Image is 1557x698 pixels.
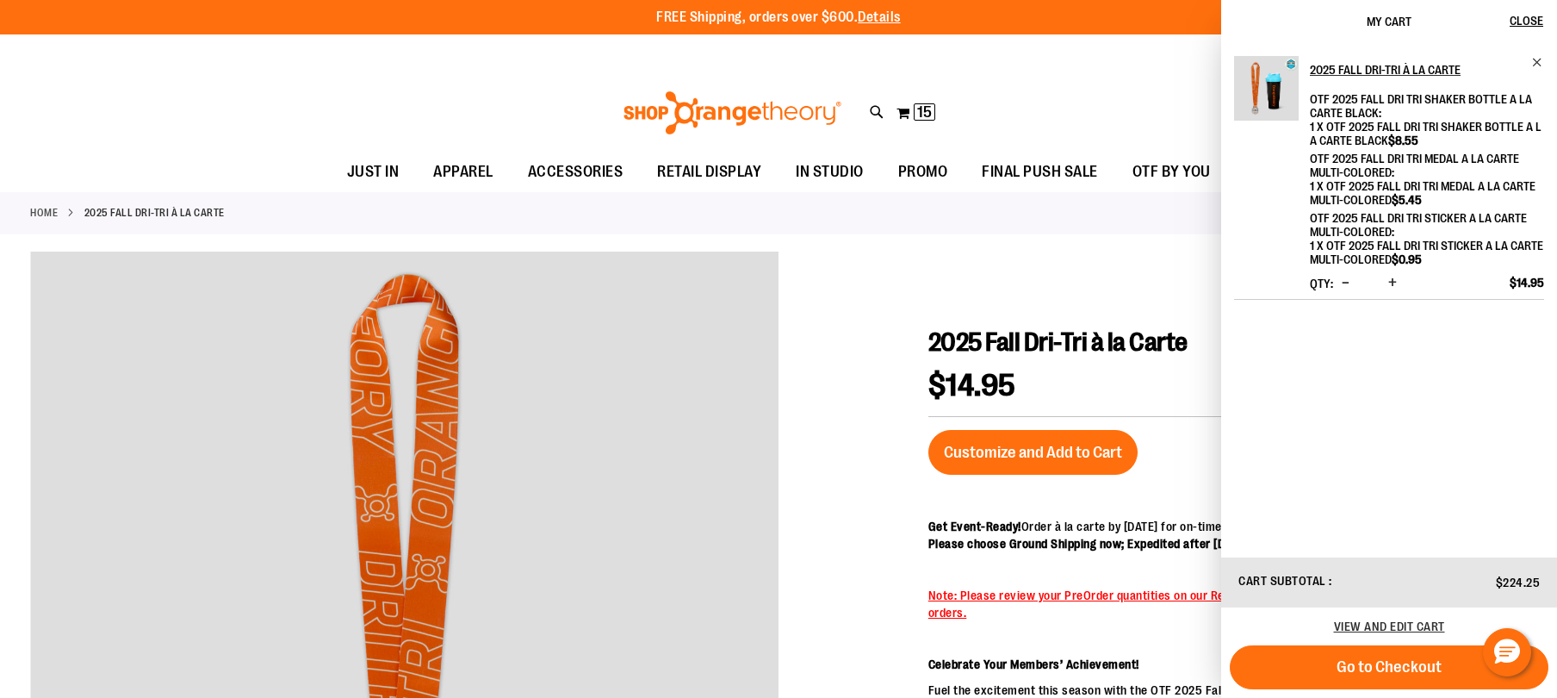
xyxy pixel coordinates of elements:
a: APPAREL [416,153,511,192]
a: FINAL PUSH SALE [965,153,1115,192]
a: 2025 Fall Dri-Tri à la Carte [1234,56,1299,132]
img: Shop Orangetheory [621,91,844,134]
p: FREE Shipping, orders over $600. [656,8,901,28]
span: IN STUDIO [796,153,864,191]
button: Decrease product quantity [1337,275,1354,292]
img: 2025 Fall Dri-Tri à la Carte [1234,56,1299,121]
span: APPAREL [433,153,493,191]
span: 15 [917,103,932,121]
span: 2025 Fall Dri-Tri à la Carte [928,327,1188,357]
dt: OTF 2025 Fall Dri Tri Shaker Bottle A La Carte Black [1310,92,1540,120]
span: PROMO [898,153,948,191]
span: $14.95 [1510,275,1544,290]
span: Get Event-Ready! [928,520,1021,533]
span: $8.55 [1388,134,1418,147]
span: ACCESSORIES [528,153,623,191]
button: Go to Checkout [1230,645,1548,689]
span: Close [1510,14,1543,28]
dt: OTF 2025 Fall Dri Tri Medal A La Carte Multi-Colored [1310,152,1540,179]
a: IN STUDIO [778,153,881,192]
a: Details [858,9,901,25]
a: RETAIL DISPLAY [640,153,778,192]
span: Note: Please review your PreOrder quantities on our Resources page before placing any additional ... [928,589,1508,620]
span: $5.45 [1392,193,1422,207]
a: Home [30,205,58,221]
span: RETAIL DISPLAY [657,153,761,191]
a: PROMO [881,153,965,192]
span: $224.25 [1496,576,1541,589]
h2: 2025 Fall Dri-Tri à la Carte [1310,56,1521,84]
span: Order à la carte by [DATE] for on-time delivery. [1021,520,1269,533]
span: FINAL PUSH SALE [982,153,1098,191]
span: Customize and Add to Cart [944,443,1122,462]
span: 1 x OTF 2025 Fall Dri Tri Medal A La Carte Multi-Colored [1310,179,1535,207]
span: JUST IN [347,153,400,191]
a: JUST IN [330,153,417,191]
strong: 2025 Fall Dri-Tri à la Carte [84,205,225,221]
a: ACCESSORIES [511,153,641,192]
span: $0.95 [1392,252,1422,266]
a: 2025 Fall Dri-Tri à la Carte [1310,56,1544,84]
span: My Cart [1367,15,1411,28]
button: Customize and Add to Cart [928,430,1138,475]
span: Please choose Ground Shipping now; Expedited after [DATE]. [928,537,1251,551]
span: OTF BY YOU [1132,153,1211,191]
button: Hello, have a question? Let’s chat. [1483,628,1531,676]
span: $14.95 [928,368,1016,403]
dt: OTF 2025 Fall Dri Tri Sticker A La Carte Multi-Colored [1310,211,1540,239]
span: Go to Checkout [1337,657,1442,676]
button: Increase product quantity [1384,275,1401,292]
span: 1 x OTF 2025 Fall Dri Tri Shaker Bottle A La Carte Black [1310,120,1541,147]
strong: Celebrate Your Members’ Achievement! [928,657,1139,671]
a: Remove item [1531,56,1544,69]
li: Product [1234,56,1544,300]
a: View and edit cart [1334,620,1445,633]
span: Cart Subtotal [1238,574,1326,588]
label: Qty [1310,277,1333,290]
span: 1 x OTF 2025 Fall Dri Tri Sticker A La Carte Multi-Colored [1310,239,1543,266]
a: OTF BY YOU [1115,153,1228,192]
